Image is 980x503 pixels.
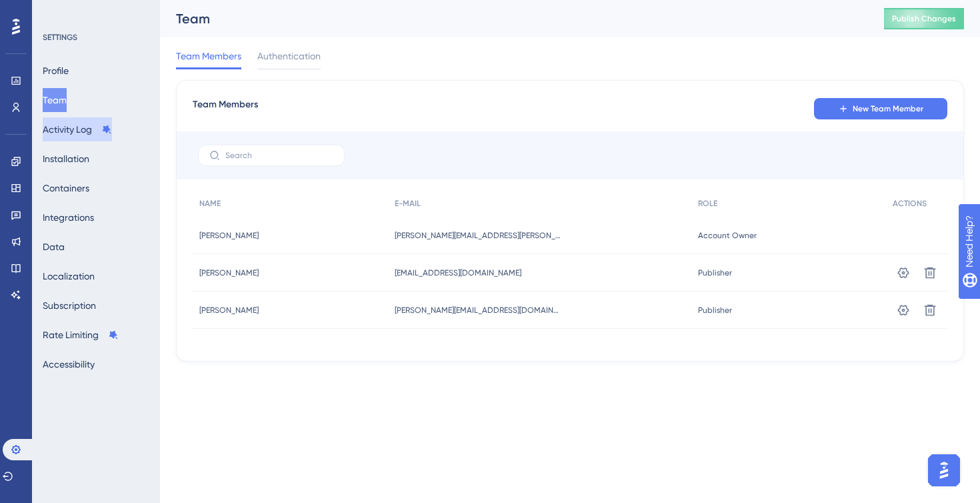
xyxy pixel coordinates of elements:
span: [PERSON_NAME] [199,230,259,241]
span: [PERSON_NAME] [199,268,259,278]
div: SETTINGS [43,32,151,43]
span: Team Members [176,48,241,64]
button: Publish Changes [884,8,964,29]
button: Integrations [43,205,94,229]
span: NAME [199,198,221,209]
span: ROLE [698,198,717,209]
span: Account Owner [698,230,757,241]
span: [EMAIL_ADDRESS][DOMAIN_NAME] [395,268,521,278]
input: Search [225,151,333,160]
button: Data [43,235,65,259]
button: Activity Log [43,117,112,141]
button: New Team Member [814,98,947,119]
span: [PERSON_NAME][EMAIL_ADDRESS][DOMAIN_NAME] [395,305,561,316]
span: Publisher [698,305,732,316]
span: Publish Changes [892,13,956,24]
button: Installation [43,147,89,171]
button: Containers [43,176,89,200]
button: Subscription [43,294,96,318]
div: Team [176,9,851,28]
button: Localization [43,264,95,288]
span: New Team Member [853,103,923,114]
button: Rate Limiting [43,323,119,347]
span: Publisher [698,268,732,278]
span: ACTIONS [893,198,927,209]
span: Need Help? [31,3,83,19]
button: Profile [43,59,69,83]
button: Team [43,88,67,112]
span: [PERSON_NAME] [199,305,259,316]
button: Accessibility [43,352,95,376]
span: E-MAIL [395,198,421,209]
span: [PERSON_NAME][EMAIL_ADDRESS][PERSON_NAME][DOMAIN_NAME] [395,230,561,241]
span: Team Members [193,97,258,121]
span: Authentication [257,48,321,64]
iframe: UserGuiding AI Assistant Launcher [924,450,964,490]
